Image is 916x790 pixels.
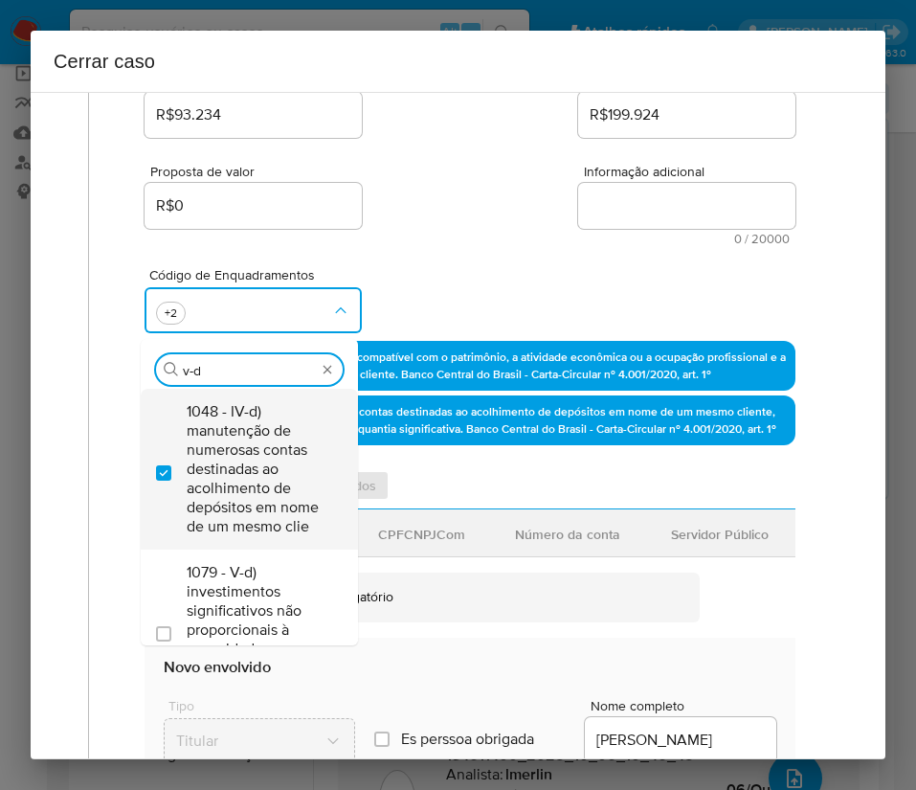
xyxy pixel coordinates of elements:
[187,563,331,697] span: 1079 - V-d) investimentos significativos não proporcionais à capacidade financeira do cliente, ou...
[150,165,368,179] span: Proposta de valor
[584,165,801,179] span: Informação adicional
[187,402,331,536] span: 1048 - IV-d) manutenção de numerosas contas destinadas ao acolhimento de depósitos em nome de um ...
[320,362,335,377] button: Excluir
[374,732,390,747] input: Es perssoa obrigada
[492,510,643,556] div: Número da conta
[591,699,782,713] span: Nome completo
[141,389,358,645] ul: Código de Enquadramentos
[164,718,355,764] button: Tipo de envolvimento
[401,730,534,749] span: Es perssoa obrigada
[164,655,271,678] b: Novo envolvido
[648,510,792,556] div: Servidor Público
[183,362,316,379] input: Procurar
[54,46,862,77] h2: Cerrar caso
[355,510,488,556] div: CPFCNPJCom
[145,341,795,391] p: 1045 IV-a) movimentação de recursos incompatível com o patrimônio, a atividade econômica ou a ocu...
[176,732,324,751] span: Titular
[585,728,776,753] input: Nome do envolvido
[149,268,367,282] span: Código de Enquadramentos
[145,395,795,445] p: 1048 IV-d) manutenção de numerosas contas destinadas ao acolhimento de depósitos em nome de um me...
[161,305,181,321] span: +2
[584,233,790,245] span: Máximo de 20000 caracteres
[168,699,360,712] span: Tipo
[156,302,186,325] button: mostrar mais 2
